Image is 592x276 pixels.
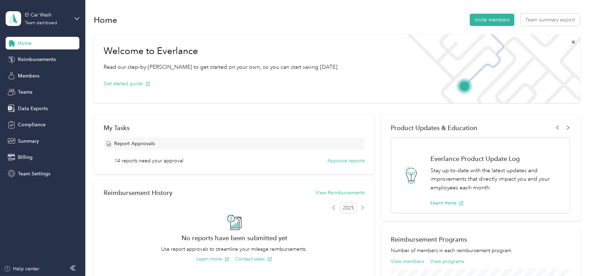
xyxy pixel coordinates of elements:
span: Product Updates & Education [391,124,478,132]
span: Reimbursements [18,56,56,63]
button: Learn more [196,255,229,263]
span: Compliance [18,121,46,128]
p: Stay up-to-date with the latest updates and improvements that directly impact you and your employ... [430,166,563,192]
div: Team dashboard [25,21,57,25]
div: El Car Wash [25,11,69,19]
span: 2025 [340,203,357,213]
iframe: Everlance-gr Chat Button Frame [553,237,592,276]
h1: Home [94,16,117,23]
h2: No reports have been submitted yet [104,234,365,242]
button: Team summary export [521,14,580,26]
p: Read our step-by-[PERSON_NAME] to get started on your own, so you can start saving [DATE]. [104,63,339,72]
button: Help center [4,265,40,272]
span: Teams [18,88,32,96]
span: Summary [18,137,39,145]
span: Report Approvals [114,140,155,147]
img: Welcome to everlance [400,34,580,103]
span: Home [18,40,32,47]
span: 14 reports need your approval [115,157,184,164]
h2: Reimbursement Programs [391,236,570,243]
h1: Welcome to Everlance [104,46,339,57]
span: Members [18,72,39,80]
span: Billing [18,154,33,161]
button: View members [391,258,424,265]
h2: Reimbursement History [104,189,172,196]
button: Invite members [470,14,514,26]
button: View programs [430,258,464,265]
button: Approve reports [327,157,365,164]
p: Number of members in each reimbursement program. [391,247,570,254]
button: Learn more [430,199,464,207]
span: Data Exports [18,105,48,112]
div: My Tasks [104,124,365,132]
p: Use report approvals to streamline your mileage reimbursements. [104,245,365,253]
span: Team Settings [18,170,50,177]
button: View Reimbursements [315,189,365,196]
button: Get started guide [104,80,150,87]
button: Contact sales [235,255,272,263]
h1: Everlance Product Update Log [430,155,563,162]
